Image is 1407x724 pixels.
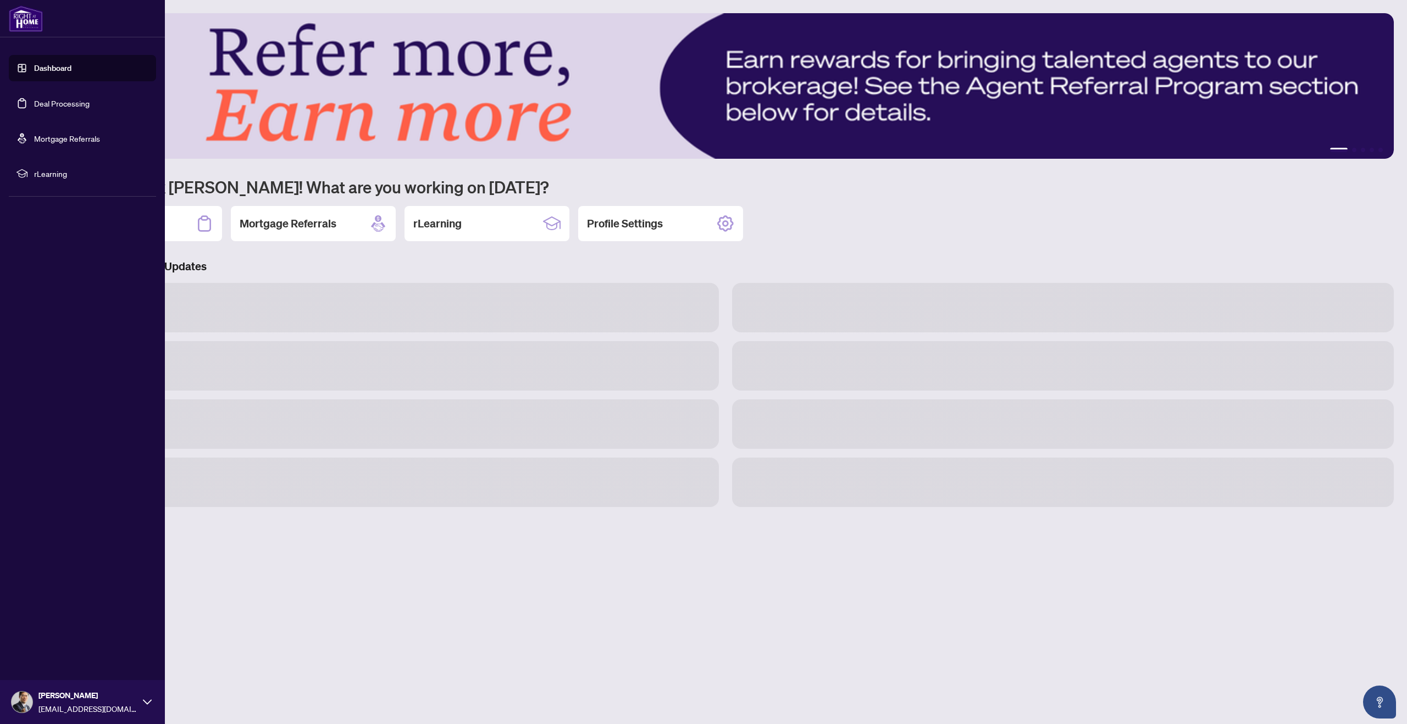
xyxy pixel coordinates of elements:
h3: Brokerage & Industry Updates [57,259,1394,274]
span: rLearning [34,168,148,180]
img: Slide 0 [57,13,1394,159]
a: Dashboard [34,63,71,73]
span: [PERSON_NAME] [38,689,137,701]
h2: Mortgage Referrals [240,216,336,231]
button: 2 [1352,148,1356,152]
span: [EMAIL_ADDRESS][DOMAIN_NAME] [38,703,137,715]
a: Deal Processing [34,98,90,108]
img: logo [9,5,43,32]
h2: Profile Settings [587,216,663,231]
button: 5 [1378,148,1383,152]
button: Open asap [1363,686,1396,719]
a: Mortgage Referrals [34,133,100,143]
h2: rLearning [413,216,462,231]
button: 3 [1361,148,1365,152]
button: 4 [1370,148,1374,152]
button: 1 [1330,148,1348,152]
h1: Welcome back [PERSON_NAME]! What are you working on [DATE]? [57,176,1394,197]
img: Profile Icon [12,692,32,712]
